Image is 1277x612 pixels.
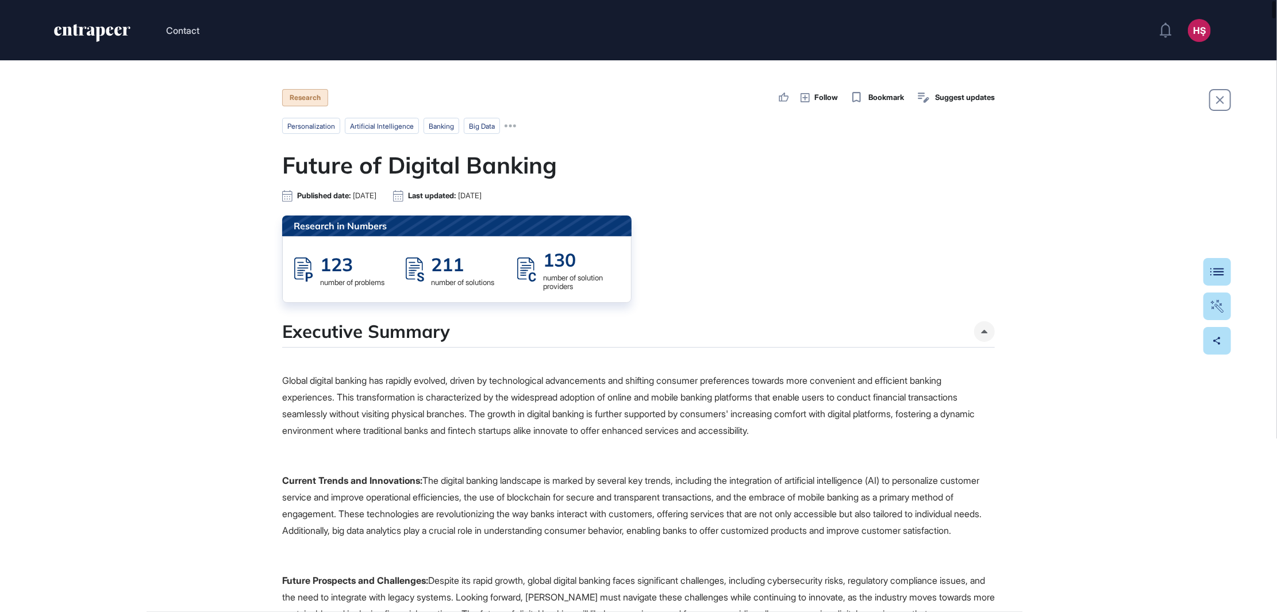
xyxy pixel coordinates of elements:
[431,253,494,276] div: 211
[282,475,422,486] strong: Current Trends and Innovations:
[849,90,905,106] button: Bookmark
[166,23,199,38] button: Contact
[282,321,450,342] h4: Executive Summary
[935,92,995,103] span: Suggest updates
[1188,19,1211,42] button: HŞ
[464,118,500,134] li: big data
[916,90,995,106] button: Suggest updates
[297,191,376,200] div: Published date:
[282,375,975,436] span: Global digital banking has rapidly evolved, driven by technological advancements and shifting con...
[814,92,838,103] span: Follow
[282,575,428,586] strong: Future Prospects and Challenges:
[458,191,482,200] span: [DATE]
[345,118,419,134] li: artificial intelligence
[282,215,632,236] div: Research in Numbers
[53,24,132,46] a: entrapeer-logo
[282,151,995,179] h1: Future of Digital Banking
[320,278,384,287] div: number of problems
[801,91,838,104] button: Follow
[868,92,904,103] span: Bookmark
[282,118,340,134] li: personalization
[543,248,620,271] div: 130
[320,253,384,276] div: 123
[424,118,459,134] li: banking
[408,191,482,200] div: Last updated:
[353,191,376,200] span: [DATE]
[282,475,982,536] span: The digital banking landscape is marked by several key trends, including the integration of artif...
[282,89,328,106] div: Research
[543,274,620,291] div: number of solution providers
[431,278,494,287] div: number of solutions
